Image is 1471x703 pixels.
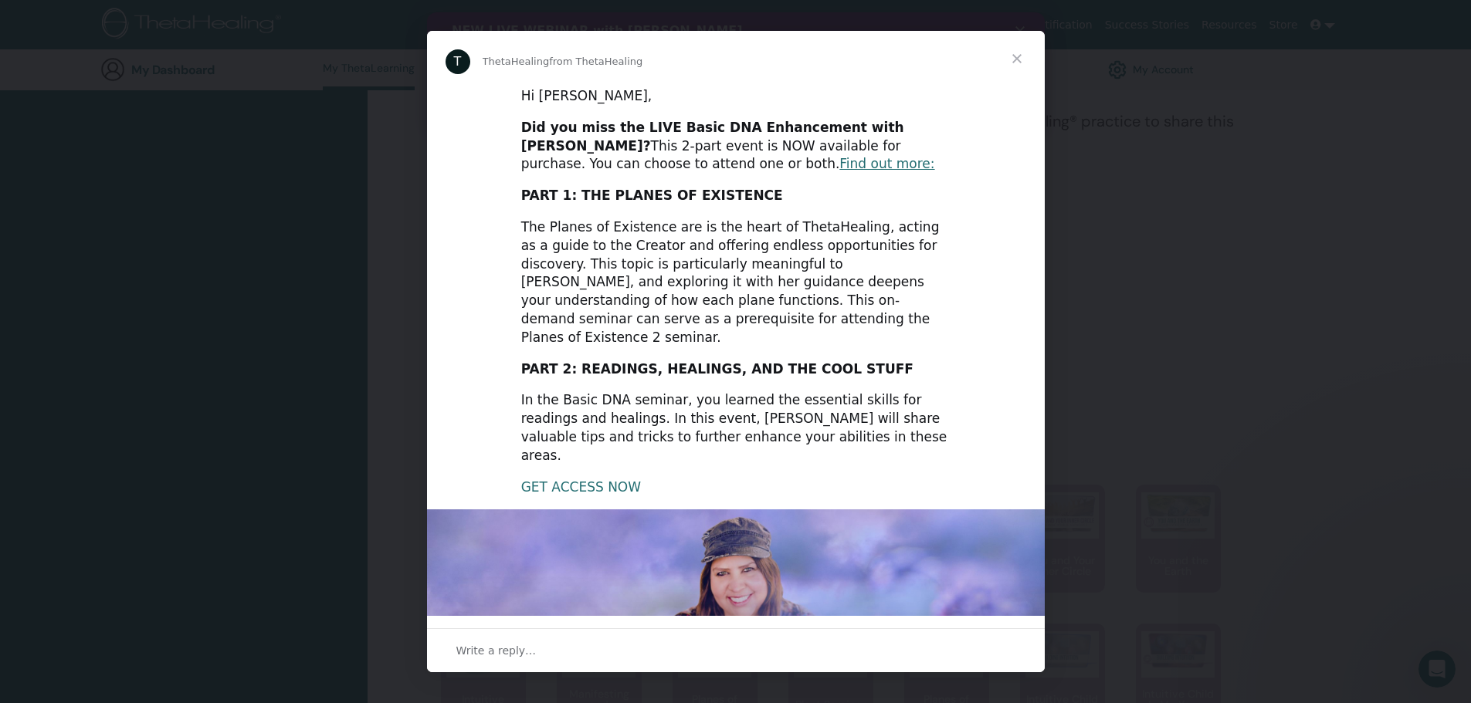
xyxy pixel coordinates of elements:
a: GET ACCESS NOW [521,479,641,495]
b: PART 1: THE PLANES OF EXISTENCE [521,188,783,203]
span: ThetaHealing [483,56,550,67]
div: In the Basic DNA seminar, you learned the essential skills for readings and healings. In this eve... [521,391,951,465]
div: The Planes of Existence are is the heart of ThetaHealing, acting as a guide to the Creator and of... [521,218,951,347]
div: Close [588,14,604,23]
a: Find out more: [839,156,934,171]
div: This 2-part event is NOW available for purchase. You can choose to attend one or both. [521,119,951,174]
div: Profile image for ThetaHealing [446,49,470,74]
div: Hi [PERSON_NAME], [521,87,951,106]
div: Open conversation and reply [427,628,1045,672]
div: Join us The very first webinar dedicated entirely to the energy of — how to understand it, live i... [25,11,568,88]
span: from ThetaHealing [549,56,642,67]
b: Did you miss the LIVE Basic DNA Enhancement with [PERSON_NAME]? [521,120,904,154]
b: Clarity [380,57,425,72]
a: Reserve Your Spot ➜ [25,96,162,115]
i: [DATE] 11:00 AM MST [66,42,200,56]
span: Write a reply… [456,640,537,661]
span: Close [989,31,1045,86]
b: CLARITY — Learn It. Know It. Live It. Create With It. [25,26,384,41]
b: PART 2: READINGS, HEALINGS, AND THE COOL STUFF [521,361,913,377]
b: NEW LIVE WEBINAR with [PERSON_NAME] [25,11,316,25]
